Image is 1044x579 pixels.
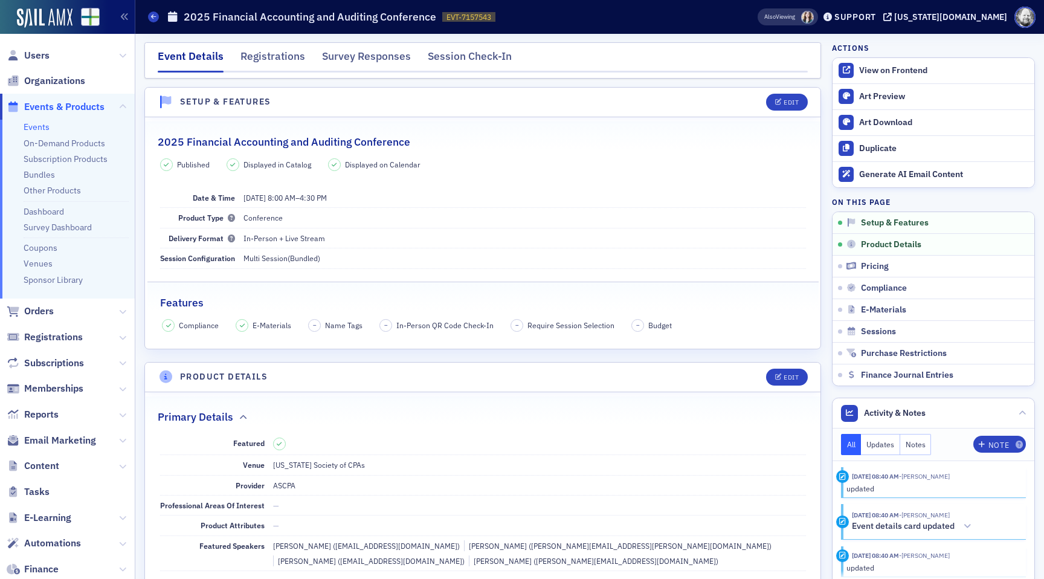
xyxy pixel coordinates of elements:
[833,109,1034,135] a: Art Download
[345,159,420,170] span: Displayed on Calendar
[236,480,265,490] span: Provider
[7,563,59,576] a: Finance
[24,206,64,217] a: Dashboard
[243,248,806,268] dd: (Bundled)
[801,11,814,24] span: Sarah Lowery
[7,305,54,318] a: Orders
[24,331,83,344] span: Registrations
[268,193,295,202] time: 8:00 AM
[861,218,929,228] span: Setup & Features
[24,138,105,149] a: On-Demand Products
[243,193,327,202] span: –
[7,434,96,447] a: Email Marketing
[861,261,889,272] span: Pricing
[7,485,50,499] a: Tasks
[988,442,1009,448] div: Note
[184,10,436,24] h1: 2025 Financial Accounting and Auditing Conference
[158,409,233,425] h2: Primary Details
[899,551,950,560] span: Kristi Gates
[636,321,640,329] span: –
[169,233,235,243] span: Delivery Format
[7,331,83,344] a: Registrations
[24,242,57,253] a: Coupons
[852,511,899,519] time: 9/29/2025 08:40 AM
[273,480,295,490] span: ASCPA
[24,121,50,132] a: Events
[864,407,926,419] span: Activity & Notes
[24,485,50,499] span: Tasks
[784,374,799,381] div: Edit
[158,48,224,73] div: Event Details
[24,357,84,370] span: Subscriptions
[852,551,899,560] time: 9/29/2025 08:40 AM
[24,305,54,318] span: Orders
[861,239,921,250] span: Product Details
[833,58,1034,83] a: View on Frontend
[861,305,906,315] span: E-Materials
[834,11,876,22] div: Support
[469,555,718,566] div: [PERSON_NAME] ([PERSON_NAME][EMAIL_ADDRESS][DOMAIN_NAME])
[325,320,362,331] span: Name Tags
[199,541,265,551] span: Featured Speakers
[515,321,519,329] span: –
[899,472,950,480] span: Kristi Gates
[160,253,235,263] span: Session Configuration
[24,459,59,473] span: Content
[177,159,210,170] span: Published
[841,434,862,455] button: All
[859,143,1028,154] div: Duplicate
[17,8,72,28] img: SailAMX
[784,99,799,106] div: Edit
[900,434,932,455] button: Notes
[7,74,85,88] a: Organizations
[233,438,265,448] span: Featured
[24,274,83,285] a: Sponsor Library
[24,537,81,550] span: Automations
[859,65,1028,76] div: View on Frontend
[859,117,1028,128] div: Art Download
[24,408,59,421] span: Reports
[180,95,271,108] h4: Setup & Features
[243,233,325,243] span: In-Person + Live Stream
[883,13,1011,21] button: [US_STATE][DOMAIN_NAME]
[243,159,311,170] span: Displayed in Catalog
[7,459,59,473] a: Content
[24,563,59,576] span: Finance
[7,100,105,114] a: Events & Products
[160,295,204,311] h2: Features
[836,549,849,562] div: Update
[24,74,85,88] span: Organizations
[832,42,869,53] h4: Actions
[861,283,907,294] span: Compliance
[243,460,265,470] span: Venue
[852,521,955,532] h5: Event details card updated
[7,382,83,395] a: Memberships
[861,370,953,381] span: Finance Journal Entries
[243,193,266,202] span: [DATE]
[852,520,976,533] button: Event details card updated
[464,540,772,551] div: [PERSON_NAME] ([PERSON_NAME][EMAIL_ADDRESS][PERSON_NAME][DOMAIN_NAME])
[833,161,1034,187] button: Generate AI Email Content
[766,94,808,111] button: Edit
[861,434,900,455] button: Updates
[179,320,219,331] span: Compliance
[833,135,1034,161] button: Duplicate
[973,436,1026,453] button: Note
[7,357,84,370] a: Subscriptions
[180,370,268,383] h4: Product Details
[253,320,291,331] span: E-Materials
[446,12,491,22] span: EVT-7157543
[313,321,317,329] span: –
[7,537,81,550] a: Automations
[861,348,947,359] span: Purchase Restrictions
[764,13,776,21] div: Also
[158,134,410,150] h2: 2025 Financial Accounting and Auditing Conference
[836,470,849,483] div: Update
[24,382,83,395] span: Memberships
[384,321,388,329] span: –
[24,49,50,62] span: Users
[72,8,100,28] a: View Homepage
[846,483,1017,494] div: updated
[273,555,465,566] div: [PERSON_NAME] ([EMAIL_ADDRESS][DOMAIN_NAME])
